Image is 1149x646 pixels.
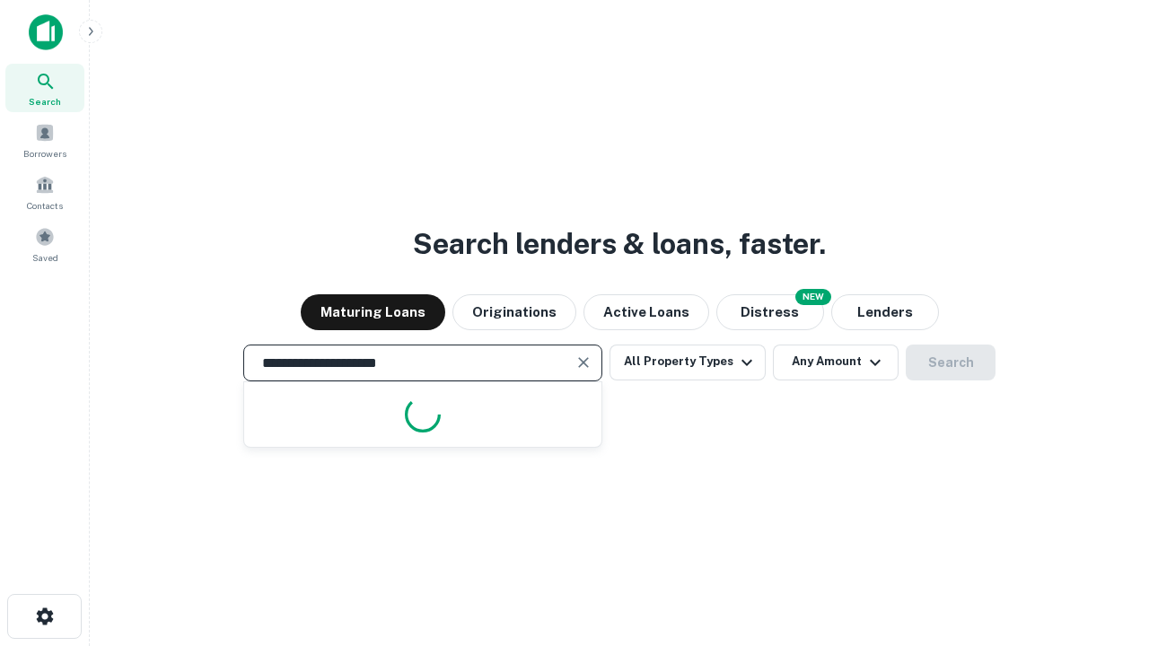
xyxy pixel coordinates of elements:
button: Maturing Loans [301,294,445,330]
div: NEW [795,289,831,305]
button: Clear [571,350,596,375]
a: Borrowers [5,116,84,164]
a: Search [5,64,84,112]
span: Search [29,94,61,109]
button: Lenders [831,294,939,330]
span: Borrowers [23,146,66,161]
button: Active Loans [583,294,709,330]
img: capitalize-icon.png [29,14,63,50]
a: Saved [5,220,84,268]
a: Contacts [5,168,84,216]
span: Saved [32,250,58,265]
button: All Property Types [610,345,766,380]
h3: Search lenders & loans, faster. [413,223,826,266]
iframe: Chat Widget [1059,502,1149,589]
button: Search distressed loans with lien and other non-mortgage details. [716,294,824,330]
span: Contacts [27,198,63,213]
button: Originations [452,294,576,330]
button: Any Amount [773,345,899,380]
